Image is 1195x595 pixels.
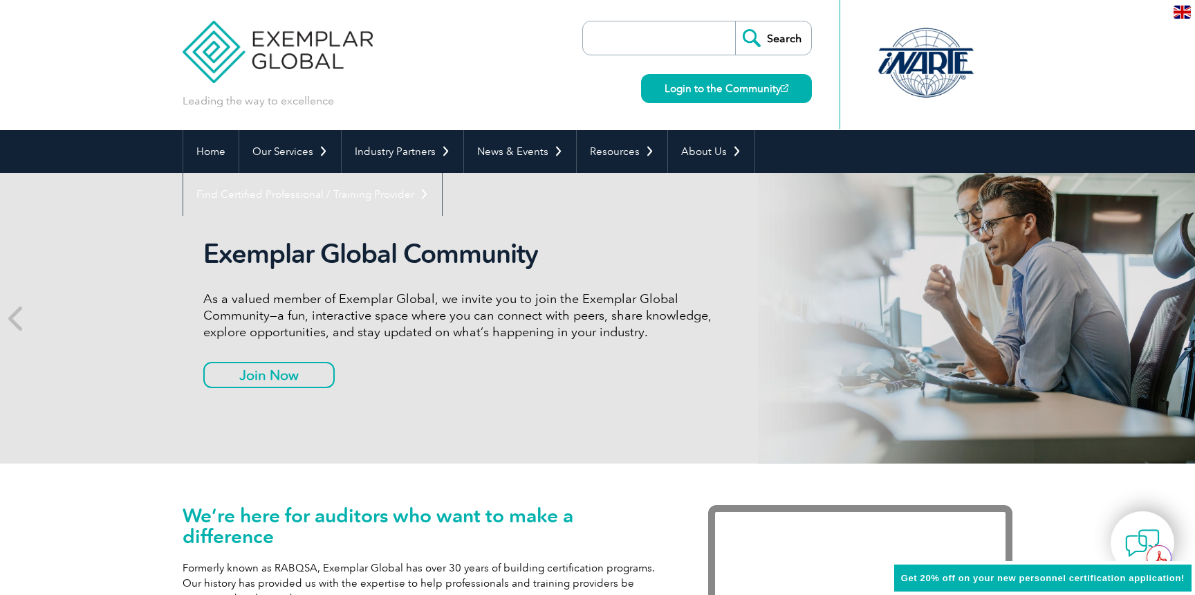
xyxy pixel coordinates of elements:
h1: We’re here for auditors who want to make a difference [183,505,667,547]
p: Leading the way to excellence [183,93,334,109]
a: Our Services [239,130,341,173]
h2: Exemplar Global Community [203,238,722,270]
p: As a valued member of Exemplar Global, we invite you to join the Exemplar Global Community—a fun,... [203,291,722,340]
a: Find Certified Professional / Training Provider [183,173,442,216]
a: Industry Partners [342,130,463,173]
input: Search [735,21,811,55]
img: contact-chat.png [1125,526,1160,560]
a: Home [183,130,239,173]
span: Get 20% off on your new personnel certification application! [901,573,1185,583]
a: News & Events [464,130,576,173]
a: Join Now [203,362,335,388]
a: Login to the Community [641,74,812,103]
img: en [1174,6,1191,19]
a: Resources [577,130,667,173]
img: open_square.png [781,84,788,92]
a: About Us [668,130,754,173]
